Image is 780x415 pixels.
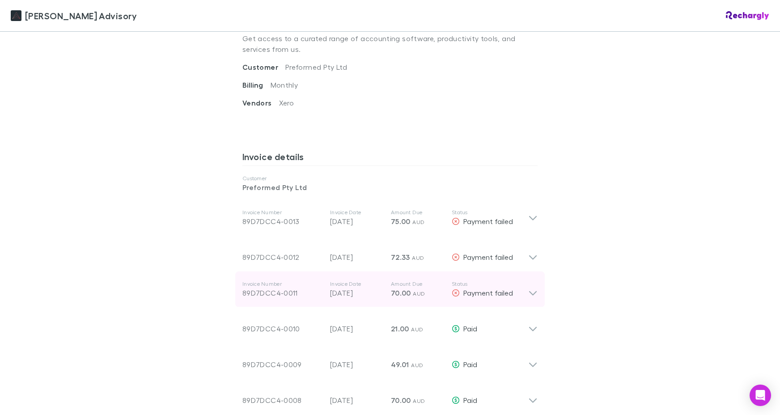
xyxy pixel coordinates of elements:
[330,280,384,288] p: Invoice Date
[285,63,347,71] span: Preformed Pty Ltd
[242,26,538,62] p: Get access to a curated range of accounting software, productivity tools, and services from us .
[412,254,424,261] span: AUD
[235,379,545,415] div: 89D7DCC4-0008[DATE]70.00 AUDPaid
[330,288,384,298] p: [DATE]
[452,209,528,216] p: Status
[242,359,323,370] div: 89D7DCC4-0009
[235,271,545,307] div: Invoice Number89D7DCC4-0011Invoice Date[DATE]Amount Due70.00 AUDStatusPayment failed
[242,209,323,216] p: Invoice Number
[242,288,323,298] div: 89D7DCC4-0011
[235,236,545,271] div: 89D7DCC4-0012[DATE]72.33 AUDPayment failed
[242,395,323,406] div: 89D7DCC4-0008
[750,385,771,406] div: Open Intercom Messenger
[391,360,409,369] span: 49.01
[411,326,423,333] span: AUD
[391,253,410,262] span: 72.33
[452,280,528,288] p: Status
[330,216,384,227] p: [DATE]
[391,280,445,288] p: Amount Due
[242,151,538,165] h3: Invoice details
[413,290,425,297] span: AUD
[330,395,384,406] p: [DATE]
[463,324,477,333] span: Paid
[330,209,384,216] p: Invoice Date
[330,252,384,263] p: [DATE]
[391,217,411,226] span: 75.00
[242,323,323,334] div: 89D7DCC4-0010
[463,360,477,368] span: Paid
[330,323,384,334] p: [DATE]
[463,253,513,261] span: Payment failed
[242,175,538,182] p: Customer
[242,63,285,72] span: Customer
[25,9,137,22] span: [PERSON_NAME] Advisory
[11,10,21,21] img: Liston Newton Advisory's Logo
[726,11,769,20] img: Rechargly Logo
[242,182,538,193] p: Preformed Pty Ltd
[242,98,279,107] span: Vendors
[463,217,513,225] span: Payment failed
[330,359,384,370] p: [DATE]
[463,288,513,297] span: Payment failed
[242,80,271,89] span: Billing
[242,252,323,263] div: 89D7DCC4-0012
[412,219,424,225] span: AUD
[391,288,411,297] span: 70.00
[391,396,411,405] span: 70.00
[242,280,323,288] p: Invoice Number
[235,307,545,343] div: 89D7DCC4-0010[DATE]21.00 AUDPaid
[391,324,409,333] span: 21.00
[279,98,294,107] span: Xero
[235,200,545,236] div: Invoice Number89D7DCC4-0013Invoice Date[DATE]Amount Due75.00 AUDStatusPayment failed
[463,396,477,404] span: Paid
[235,343,545,379] div: 89D7DCC4-0009[DATE]49.01 AUDPaid
[271,80,298,89] span: Monthly
[411,362,423,368] span: AUD
[413,398,425,404] span: AUD
[242,216,323,227] div: 89D7DCC4-0013
[391,209,445,216] p: Amount Due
